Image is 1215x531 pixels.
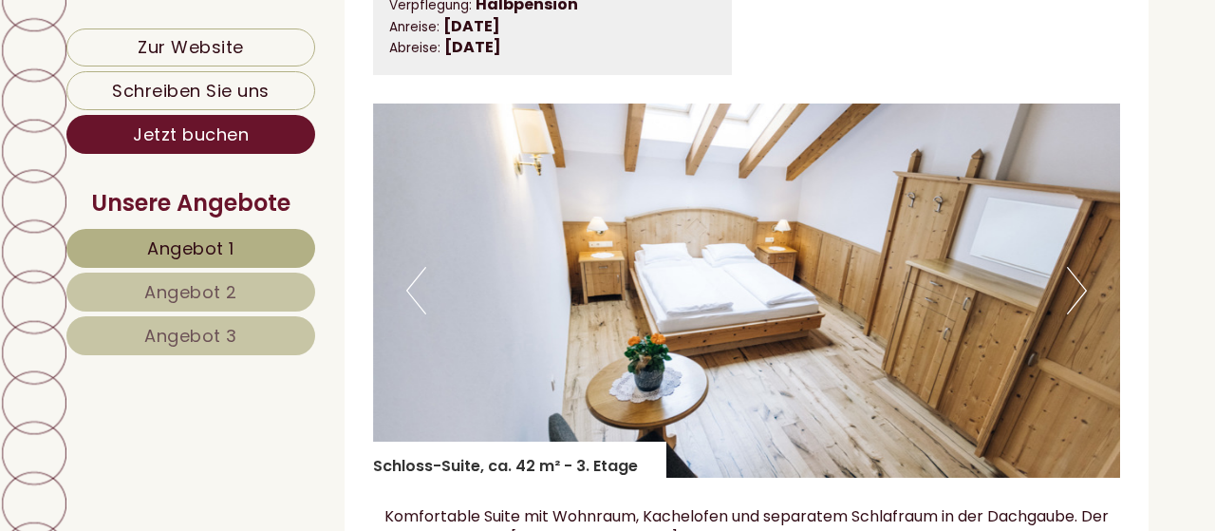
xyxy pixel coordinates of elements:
[66,115,315,154] a: Jetzt buchen
[389,18,439,36] small: Anreise:
[144,280,237,304] span: Angebot 2
[28,59,329,74] div: Hotel Tenz
[373,442,666,478] div: Schloss-Suite, ca. 42 m² - 3. Etage
[406,267,426,314] button: Previous
[1067,267,1087,314] button: Next
[373,104,1121,478] img: image
[14,55,339,113] div: Guten Tag, wie können wir Ihnen helfen?
[144,324,237,348] span: Angebot 3
[389,39,440,57] small: Abreise:
[66,28,315,66] a: Zur Website
[66,187,315,219] div: Unsere Angebote
[443,15,500,37] b: [DATE]
[444,36,501,58] b: [DATE]
[147,237,234,260] span: Angebot 1
[28,96,329,109] small: 12:09
[337,14,412,46] div: [DATE]
[66,71,315,110] a: Schreiben Sie uns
